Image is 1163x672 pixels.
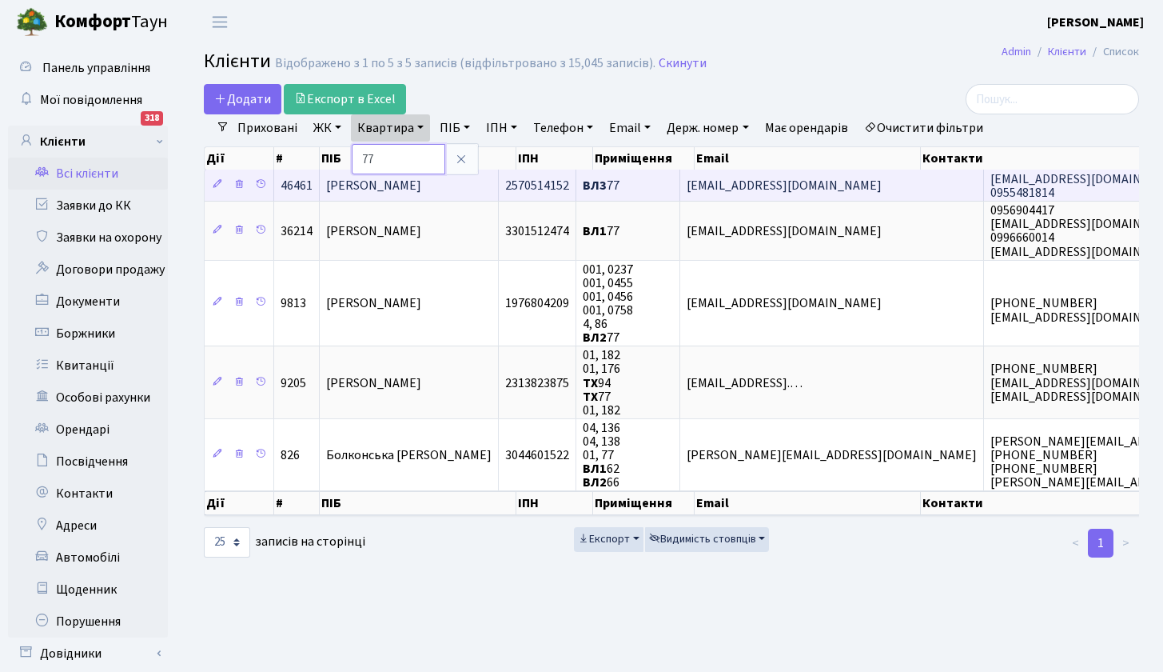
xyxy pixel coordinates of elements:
[583,346,620,418] span: 01, 182 01, 176 94 77 01, 182
[921,491,1153,515] th: Контакти
[759,114,854,142] a: Має орендарів
[8,510,168,542] a: Адреси
[54,9,168,36] span: Таун
[281,446,300,464] span: 826
[593,491,695,515] th: Приміщення
[978,35,1163,69] nav: breadcrumb
[8,318,168,350] a: Боржники
[281,222,313,240] span: 36214
[583,261,633,347] span: 001, 0237 001, 0455 001, 0456 001, 0758 4, 86 77
[284,84,406,114] a: Експорт в Excel
[649,531,756,547] span: Видимість стовпців
[8,52,168,84] a: Панель управління
[8,286,168,318] a: Документи
[326,177,421,194] span: [PERSON_NAME]
[516,491,594,515] th: ІПН
[8,382,168,414] a: Особові рахунки
[326,222,421,240] span: [PERSON_NAME]
[505,177,569,194] span: 2570514152
[1048,43,1086,60] a: Клієнти
[433,114,476,142] a: ПІБ
[1086,43,1139,61] li: Список
[695,491,921,515] th: Email
[320,491,516,515] th: ПІБ
[8,158,168,190] a: Всі клієнти
[8,190,168,222] a: Заявки до КК
[274,147,320,170] th: #
[659,56,707,71] a: Скинути
[527,114,599,142] a: Телефон
[307,114,348,142] a: ЖК
[8,84,168,116] a: Мої повідомлення318
[8,542,168,574] a: Автомобілі
[687,177,882,194] span: [EMAIL_ADDRESS][DOMAIN_NAME]
[645,527,770,552] button: Видимість стовпців
[921,147,1153,170] th: Контакти
[660,114,755,142] a: Держ. номер
[8,606,168,638] a: Порушення
[583,329,607,346] b: ВЛ2
[281,177,313,194] span: 46461
[326,295,421,313] span: [PERSON_NAME]
[687,295,882,313] span: [EMAIL_ADDRESS][DOMAIN_NAME]
[205,147,274,170] th: Дії
[205,491,274,515] th: Дії
[574,527,643,552] button: Експорт
[16,6,48,38] img: logo.png
[326,374,421,392] span: [PERSON_NAME]
[687,374,803,392] span: [EMAIL_ADDRESS].…
[204,527,250,558] select: записів на сторінці
[583,374,598,392] b: ТХ
[583,177,607,194] b: ВЛ3
[320,147,516,170] th: ПІБ
[583,388,598,406] b: ТХ
[1047,14,1144,31] b: [PERSON_NAME]
[695,147,921,170] th: Email
[1002,43,1031,60] a: Admin
[480,114,524,142] a: ІПН
[1088,529,1113,558] a: 1
[578,531,630,547] span: Експорт
[351,114,430,142] a: Квартира
[603,114,657,142] a: Email
[274,491,320,515] th: #
[505,222,569,240] span: 3301512474
[204,47,271,75] span: Клієнти
[231,114,304,142] a: Приховані
[583,474,607,491] b: ВЛ2
[8,222,168,254] a: Заявки на охорону
[505,374,569,392] span: 2313823875
[204,84,281,114] a: Додати
[583,222,607,240] b: ВЛ1
[40,91,142,109] span: Мої повідомлення
[204,527,365,558] label: записів на сторінці
[583,222,619,240] span: 77
[516,147,594,170] th: ІПН
[8,126,168,158] a: Клієнти
[8,414,168,446] a: Орендарі
[8,574,168,606] a: Щоденник
[966,84,1139,114] input: Пошук...
[583,460,607,478] b: ВЛ1
[8,638,168,670] a: Довідники
[54,9,131,34] b: Комфорт
[8,478,168,510] a: Контакти
[583,419,620,491] span: 04, 136 04, 138 01, 77 62 66
[214,90,271,108] span: Додати
[275,56,655,71] div: Відображено з 1 по 5 з 5 записів (відфільтровано з 15,045 записів).
[141,111,163,126] div: 318
[8,254,168,286] a: Договори продажу
[8,446,168,478] a: Посвідчення
[8,350,168,382] a: Квитанції
[42,59,150,77] span: Панель управління
[200,9,240,35] button: Переключити навігацію
[1047,13,1144,32] a: [PERSON_NAME]
[326,446,492,464] span: Болконська [PERSON_NAME]
[593,147,695,170] th: Приміщення
[687,222,882,240] span: [EMAIL_ADDRESS][DOMAIN_NAME]
[281,295,306,313] span: 9813
[687,446,977,464] span: [PERSON_NAME][EMAIL_ADDRESS][DOMAIN_NAME]
[858,114,990,142] a: Очистити фільтри
[505,295,569,313] span: 1976804209
[583,177,619,194] span: 77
